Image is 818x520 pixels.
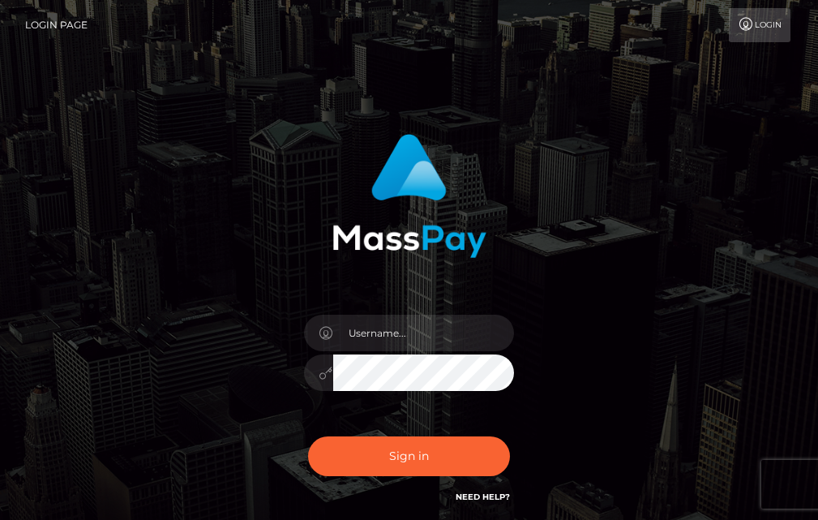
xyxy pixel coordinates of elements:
a: Login Page [25,8,88,42]
input: Username... [333,315,515,351]
a: Login [729,8,790,42]
img: MassPay Login [332,134,486,258]
a: Need Help? [456,492,510,502]
button: Sign in [308,436,511,476]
